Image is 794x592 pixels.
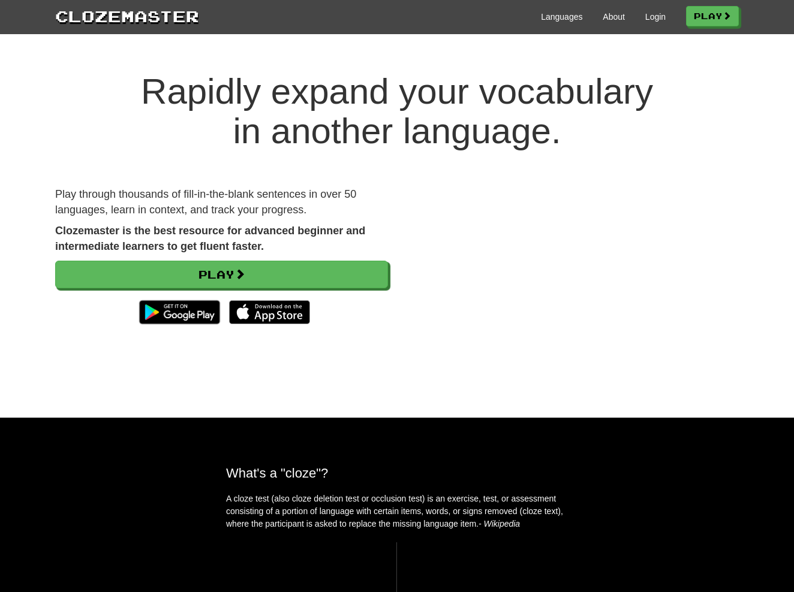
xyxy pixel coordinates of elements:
p: Play through thousands of fill-in-the-blank sentences in over 50 languages, learn in context, and... [55,187,388,218]
a: Play [686,6,739,26]
a: About [603,11,625,23]
a: Languages [541,11,582,23]
a: Clozemaster [55,5,199,27]
strong: Clozemaster is the best resource for advanced beginner and intermediate learners to get fluent fa... [55,225,365,252]
img: Get it on Google Play [133,294,226,330]
img: Download_on_the_App_Store_Badge_US-UK_135x40-25178aeef6eb6b83b96f5f2d004eda3bffbb37122de64afbaef7... [229,300,310,324]
a: Login [645,11,666,23]
a: Play [55,261,388,288]
em: - Wikipedia [479,519,520,528]
p: A cloze test (also cloze deletion test or occlusion test) is an exercise, test, or assessment con... [226,493,568,530]
h2: What's a "cloze"? [226,466,568,481]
